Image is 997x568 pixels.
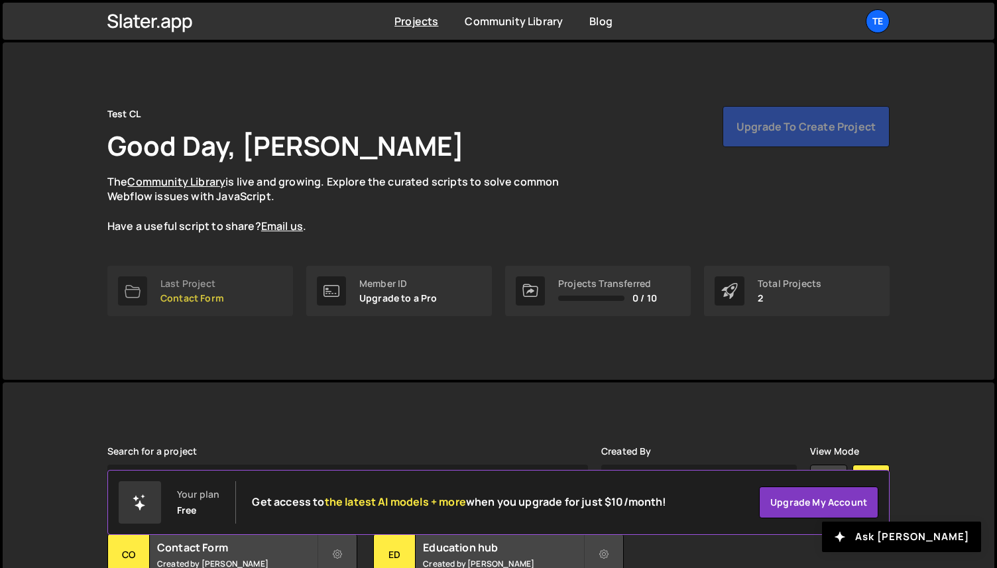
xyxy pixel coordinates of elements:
[107,266,293,316] a: Last Project Contact Form
[465,14,563,28] a: Community Library
[252,496,666,508] h2: Get access to when you upgrade for just $10/month!
[107,446,197,457] label: Search for a project
[177,489,219,500] div: Your plan
[758,293,821,304] p: 2
[325,494,466,509] span: the latest AI models + more
[107,106,141,122] div: Test CL
[359,293,438,304] p: Upgrade to a Pro
[759,486,878,518] a: Upgrade my account
[157,540,317,555] h2: Contact Form
[359,278,438,289] div: Member ID
[632,293,657,304] span: 0 / 10
[589,14,613,28] a: Blog
[601,446,652,457] label: Created By
[758,278,821,289] div: Total Projects
[558,278,657,289] div: Projects Transferred
[822,522,981,552] button: Ask [PERSON_NAME]
[394,14,438,28] a: Projects
[261,219,303,233] a: Email us
[866,9,890,33] a: Te
[160,278,224,289] div: Last Project
[127,174,225,189] a: Community Library
[107,465,588,502] input: Type your project...
[177,505,197,516] div: Free
[107,127,464,164] h1: Good Day, [PERSON_NAME]
[107,174,585,234] p: The is live and growing. Explore the curated scripts to solve common Webflow issues with JavaScri...
[160,293,224,304] p: Contact Form
[810,446,859,457] label: View Mode
[423,540,583,555] h2: Education hub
